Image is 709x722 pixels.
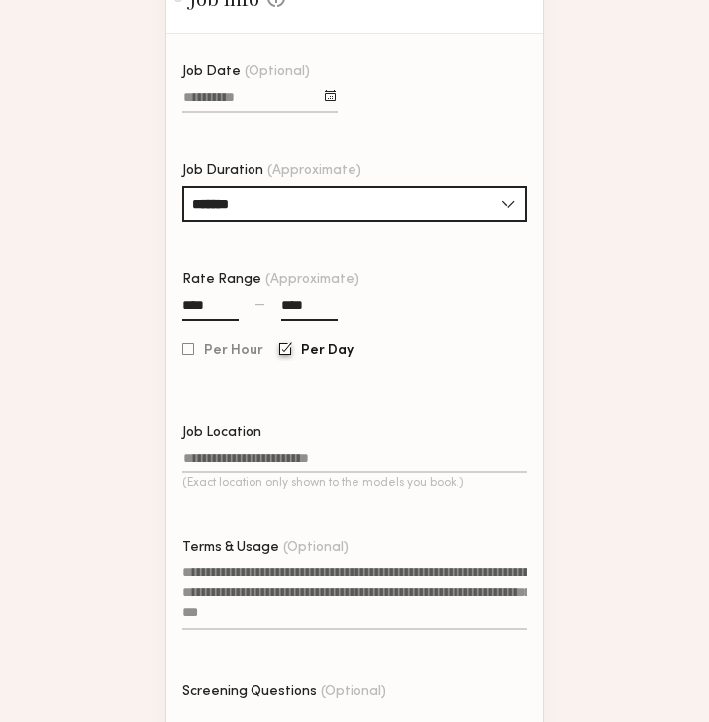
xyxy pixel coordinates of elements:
[204,345,263,357] span: Per Hour
[182,164,527,178] div: Job Duration
[182,685,527,699] div: Screening Questions
[182,451,527,473] input: Job Location(Exact location only shown to the models you book.)
[182,273,527,287] div: Rate Range
[265,273,359,287] span: (Approximate)
[321,685,386,699] span: (Optional)
[267,164,361,178] span: (Approximate)
[245,65,310,79] span: (Optional)
[182,477,527,489] p: (Exact location only shown to the models you book.)
[182,563,527,630] textarea: Terms & Usage(Optional)
[301,345,354,357] span: Per Day
[182,65,338,79] div: Job Date
[254,298,265,312] div: —
[182,426,527,440] div: Job Location
[283,541,349,555] span: (Optional)
[182,541,527,555] div: Terms & Usage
